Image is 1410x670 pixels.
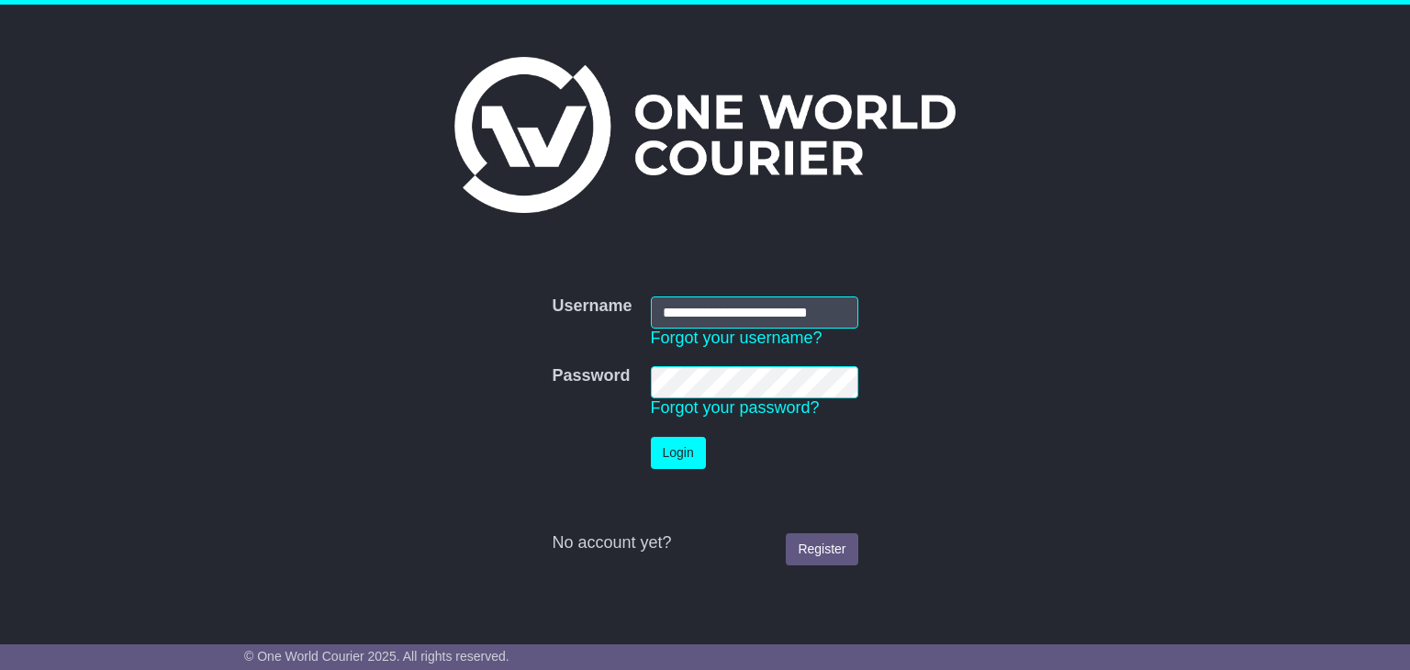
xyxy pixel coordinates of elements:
[651,398,820,417] a: Forgot your password?
[552,296,632,317] label: Username
[244,649,509,664] span: © One World Courier 2025. All rights reserved.
[552,366,630,386] label: Password
[651,437,706,469] button: Login
[454,57,956,213] img: One World
[552,533,857,553] div: No account yet?
[786,533,857,565] a: Register
[651,329,822,347] a: Forgot your username?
